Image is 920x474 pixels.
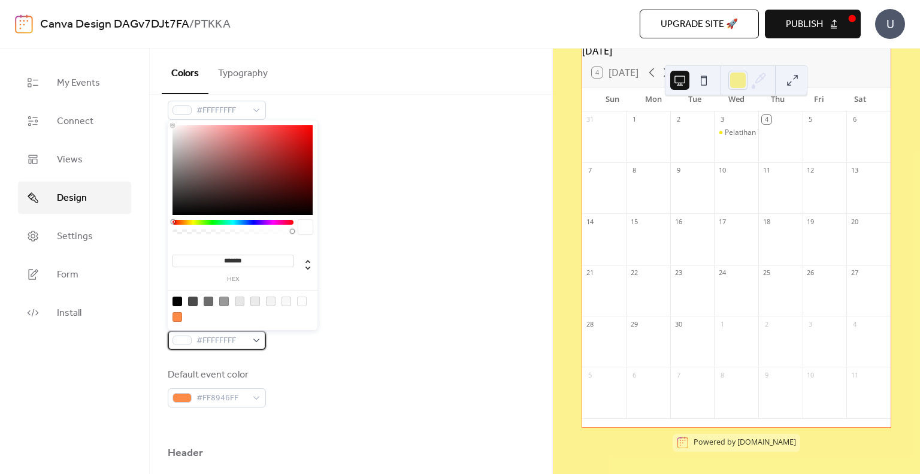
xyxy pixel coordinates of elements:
[189,13,194,36] b: /
[850,115,859,124] div: 6
[168,446,204,460] div: Header
[282,297,291,306] div: rgb(248, 248, 248)
[15,14,33,34] img: logo
[806,268,815,277] div: 26
[592,87,633,111] div: Sun
[586,319,595,328] div: 28
[194,13,231,36] b: PTKKA
[582,44,891,58] div: [DATE]
[714,128,758,138] div: Pelatihan Tenaga Kerja Konstruksi Kualifikasi Ahli Seri 23
[850,217,859,226] div: 20
[806,166,815,175] div: 12
[762,268,771,277] div: 25
[168,368,264,382] div: Default event color
[694,437,796,448] div: Powered by
[208,49,277,93] button: Typography
[630,319,638,328] div: 29
[850,268,859,277] div: 27
[630,166,638,175] div: 8
[674,319,683,328] div: 30
[172,297,182,306] div: rgb(0, 0, 0)
[762,319,771,328] div: 2
[250,297,260,306] div: rgb(235, 235, 235)
[168,80,264,95] div: Background color
[850,370,859,379] div: 11
[762,115,771,124] div: 4
[18,220,131,252] a: Settings
[188,297,198,306] div: rgb(74, 74, 74)
[57,306,81,321] span: Install
[162,49,208,94] button: Colors
[235,297,244,306] div: rgb(231, 231, 231)
[674,115,683,124] div: 2
[850,166,859,175] div: 13
[806,115,815,124] div: 5
[786,17,823,32] span: Publish
[674,370,683,379] div: 7
[586,166,595,175] div: 7
[630,115,638,124] div: 1
[806,217,815,226] div: 19
[18,143,131,176] a: Views
[18,182,131,214] a: Design
[765,10,861,38] button: Publish
[196,391,247,406] span: #FF8946FF
[40,13,189,36] a: Canva Design DAGv7DJt7FA
[718,115,727,124] div: 3
[806,370,815,379] div: 10
[737,437,796,448] a: [DOMAIN_NAME]
[850,319,859,328] div: 4
[640,10,759,38] button: Upgrade site 🚀
[196,104,247,118] span: #FFFFFFFF
[661,17,738,32] span: Upgrade site 🚀
[630,217,638,226] div: 15
[718,166,727,175] div: 10
[57,114,93,129] span: Connect
[674,87,716,111] div: Tue
[798,87,840,111] div: Fri
[57,76,100,90] span: My Events
[219,297,229,306] div: rgb(153, 153, 153)
[586,217,595,226] div: 14
[757,87,798,111] div: Thu
[57,230,93,244] span: Settings
[674,268,683,277] div: 23
[630,370,638,379] div: 6
[18,297,131,329] a: Install
[630,268,638,277] div: 22
[57,268,78,282] span: Form
[725,128,913,138] div: Pelatihan Tenaga Kerja Konstruksi Kualifikasi Ahli Seri 23
[172,312,182,322] div: rgb(255, 137, 70)
[762,166,771,175] div: 11
[716,87,757,111] div: Wed
[297,297,307,306] div: rgb(255, 255, 255)
[266,297,276,306] div: rgb(243, 243, 243)
[586,370,595,379] div: 5
[18,67,131,99] a: My Events
[875,9,905,39] div: U
[762,370,771,379] div: 9
[674,217,683,226] div: 16
[18,105,131,137] a: Connect
[840,87,881,111] div: Sat
[633,87,674,111] div: Mon
[586,268,595,277] div: 21
[172,276,293,283] label: hex
[718,268,727,277] div: 24
[718,217,727,226] div: 17
[674,166,683,175] div: 9
[718,370,727,379] div: 8
[762,217,771,226] div: 18
[718,319,727,328] div: 1
[57,191,87,206] span: Design
[196,334,247,348] span: #FFFFFFFF
[586,115,595,124] div: 31
[57,153,83,167] span: Views
[806,319,815,328] div: 3
[204,297,213,306] div: rgb(108, 108, 108)
[18,258,131,291] a: Form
